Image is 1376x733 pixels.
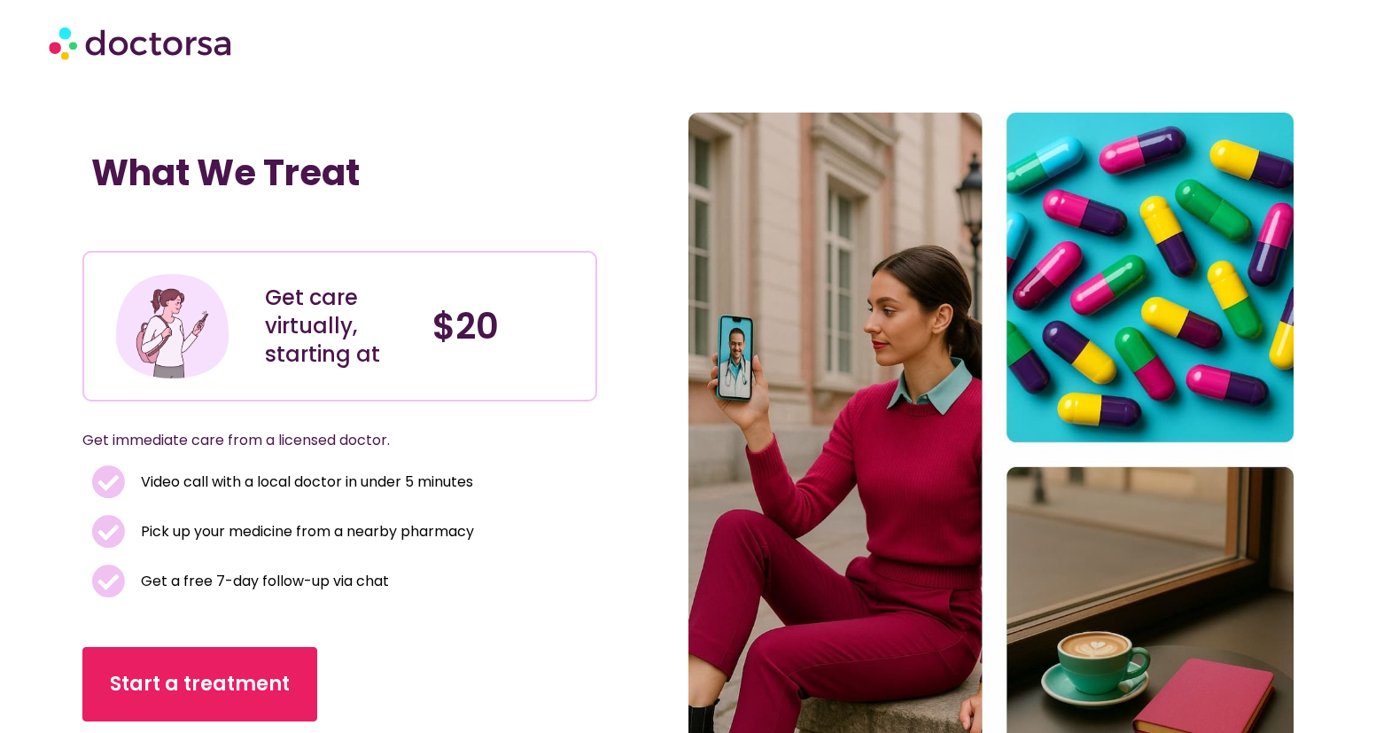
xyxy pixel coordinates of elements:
[82,647,317,721] a: Start a treatment
[82,428,555,453] p: Get immediate care from a licensed doctor.
[91,152,588,194] h1: What We Treat
[136,519,474,544] span: Pick up your medicine from a nearby pharmacy
[110,670,290,698] span: Start a treatment
[432,305,582,347] h4: $20
[265,284,415,369] div: Get care virtually, starting at
[113,266,232,386] img: Illustration depicting a young woman in a casual outfit, engaged with her smartphone. She has a p...
[136,569,389,594] span: Get a free 7-day follow-up via chat
[91,212,357,233] iframe: Customer reviews powered by Trustpilot
[136,470,473,495] span: Video call with a local doctor in under 5 minutes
